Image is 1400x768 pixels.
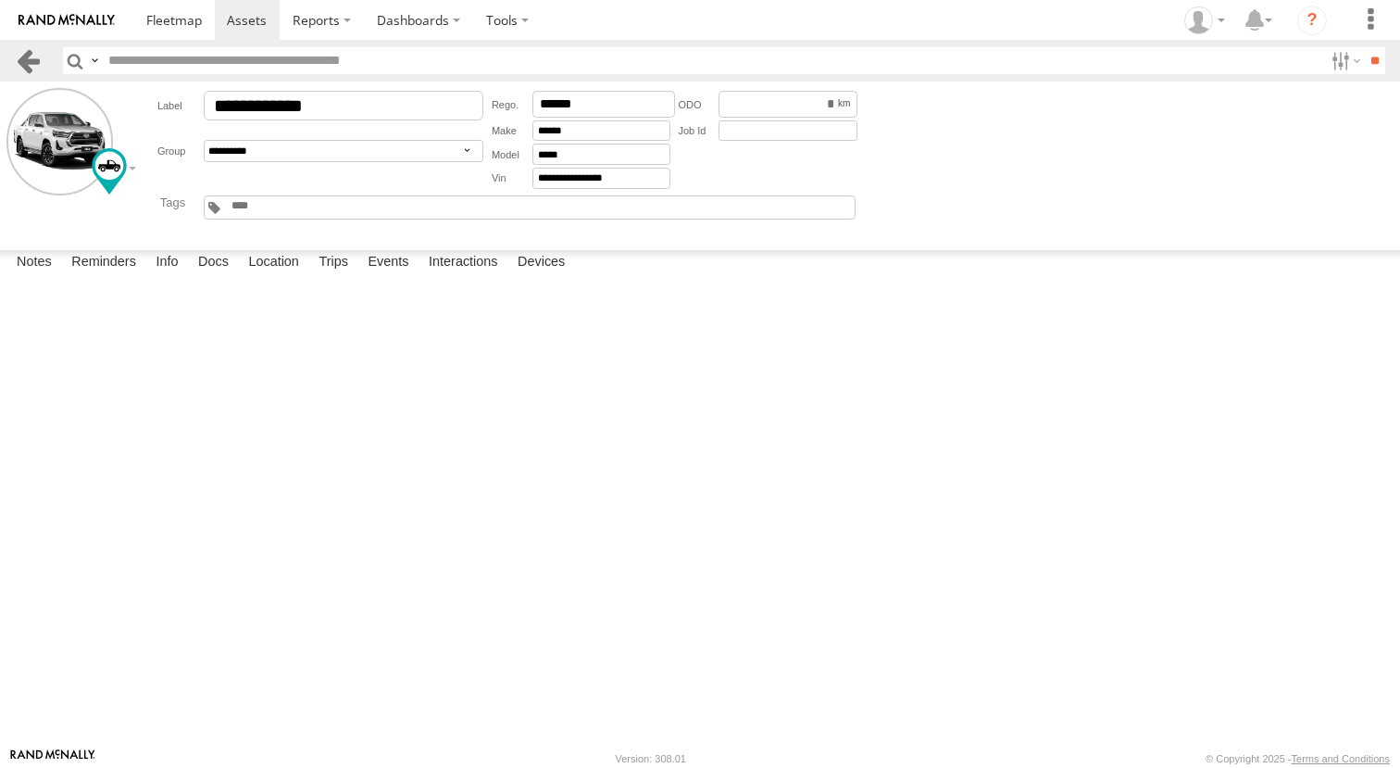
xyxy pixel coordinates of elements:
label: Devices [508,250,574,276]
label: Search Query [87,47,102,74]
i: ? [1297,6,1327,35]
label: Notes [7,250,61,276]
label: Trips [309,250,357,276]
label: Location [239,250,308,276]
div: Michael Townsend [1178,6,1231,34]
label: Docs [189,250,238,276]
label: Info [146,250,187,276]
label: Reminders [62,250,145,276]
div: Version: 308.01 [616,753,686,764]
label: Search Filter Options [1324,47,1364,74]
div: Change Map Icon [92,148,127,195]
a: Visit our Website [10,749,95,768]
img: rand-logo.svg [19,14,115,27]
div: © Copyright 2025 - [1206,753,1390,764]
label: Events [358,250,418,276]
label: Interactions [419,250,507,276]
a: Back to previous Page [15,47,42,74]
a: Terms and Conditions [1292,753,1390,764]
